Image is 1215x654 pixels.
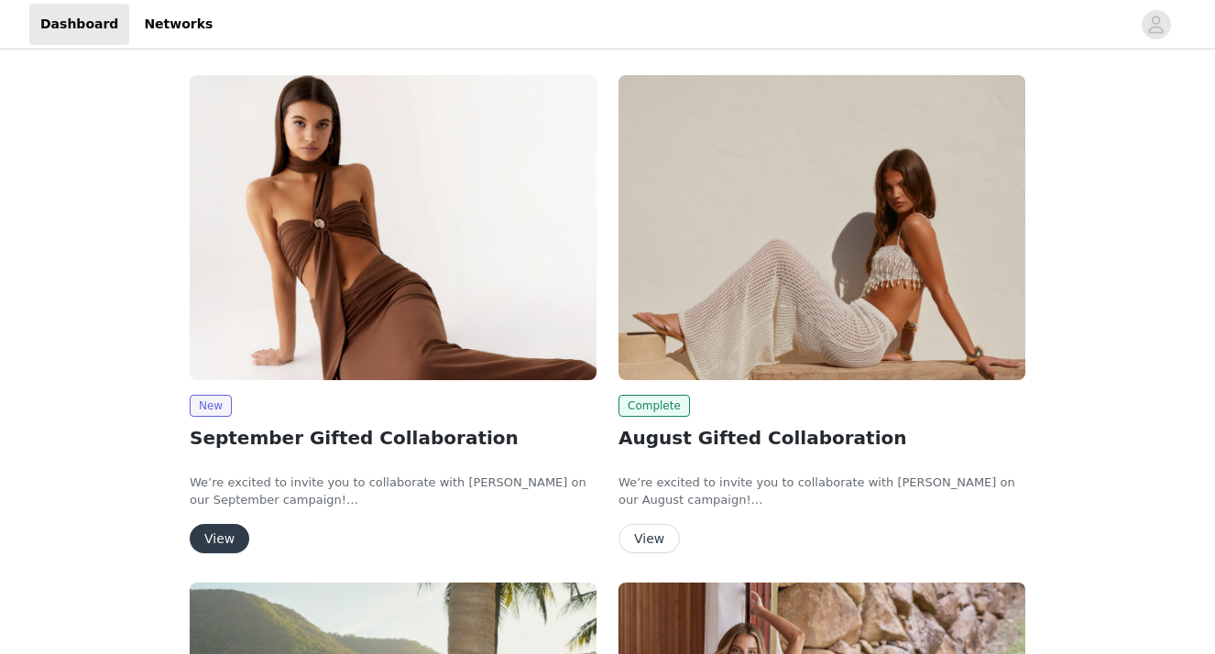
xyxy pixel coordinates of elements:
[190,395,232,417] span: New
[190,474,597,509] p: We’re excited to invite you to collaborate with [PERSON_NAME] on our September campaign!
[618,424,1025,452] h2: August Gifted Collaboration
[190,532,249,546] a: View
[618,524,680,553] button: View
[618,474,1025,509] p: We’re excited to invite you to collaborate with [PERSON_NAME] on our August campaign!
[29,4,129,45] a: Dashboard
[618,532,680,546] a: View
[618,395,690,417] span: Complete
[133,4,224,45] a: Networks
[618,75,1025,380] img: Peppermayo USA
[190,75,597,380] img: Peppermayo USA
[190,524,249,553] button: View
[1147,10,1165,39] div: avatar
[190,424,597,452] h2: September Gifted Collaboration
